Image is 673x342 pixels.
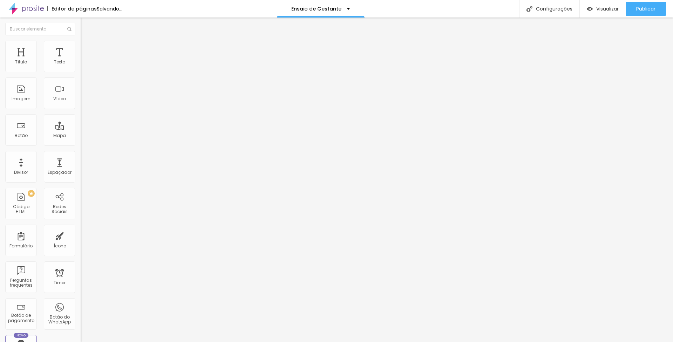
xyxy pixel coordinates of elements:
[9,244,33,248] div: Formulário
[7,204,35,214] div: Código HTML
[54,280,66,285] div: Timer
[46,204,73,214] div: Redes Sociais
[7,313,35,323] div: Botão de pagamento
[580,2,626,16] button: Visualizar
[14,170,28,175] div: Divisor
[626,2,666,16] button: Publicar
[81,18,673,342] iframe: Editor
[53,96,66,101] div: Vídeo
[54,244,66,248] div: Ícone
[47,6,97,11] div: Editor de páginas
[46,315,73,325] div: Botão do WhatsApp
[53,133,66,138] div: Mapa
[14,333,29,338] div: Novo
[15,60,27,64] div: Título
[636,6,655,12] span: Publicar
[97,6,122,11] div: Salvando...
[526,6,532,12] img: Icone
[48,170,72,175] div: Espaçador
[291,6,341,11] p: Ensaio de Gestante
[596,6,619,12] span: Visualizar
[15,133,28,138] div: Botão
[12,96,30,101] div: Imagem
[67,27,72,31] img: Icone
[5,23,75,35] input: Buscar elemento
[7,278,35,288] div: Perguntas frequentes
[54,60,65,64] div: Texto
[587,6,593,12] img: view-1.svg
